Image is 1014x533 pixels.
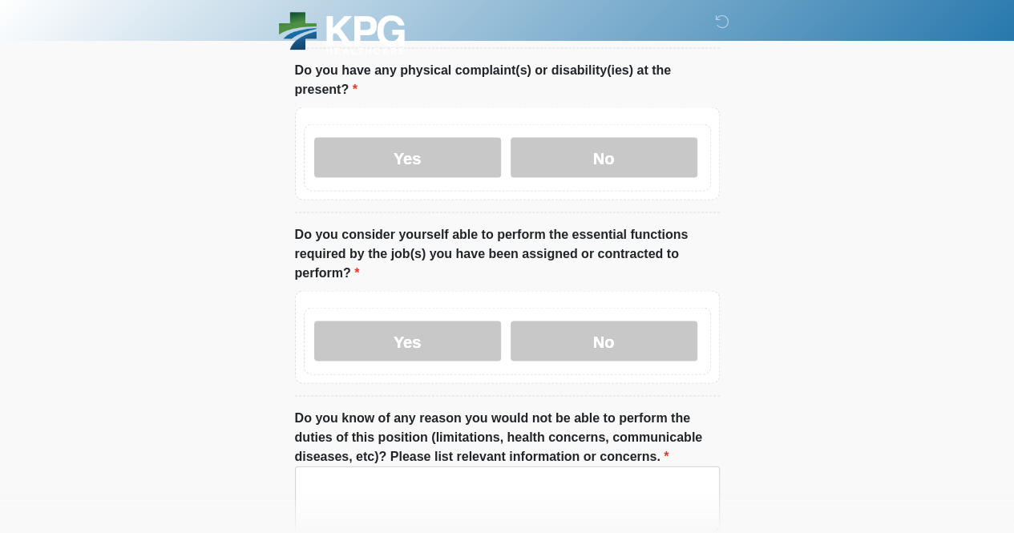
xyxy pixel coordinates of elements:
label: Yes [314,137,501,177]
label: Do you consider yourself able to perform the essential functions required by the job(s) you have ... [295,224,720,282]
img: KPG Healthcare Logo [279,12,405,55]
label: No [511,321,697,361]
label: Do you know of any reason you would not be able to perform the duties of this position (limitatio... [295,408,720,466]
label: Do you have any physical complaint(s) or disability(ies) at the present? [295,60,720,99]
label: No [511,137,697,177]
label: Yes [314,321,501,361]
